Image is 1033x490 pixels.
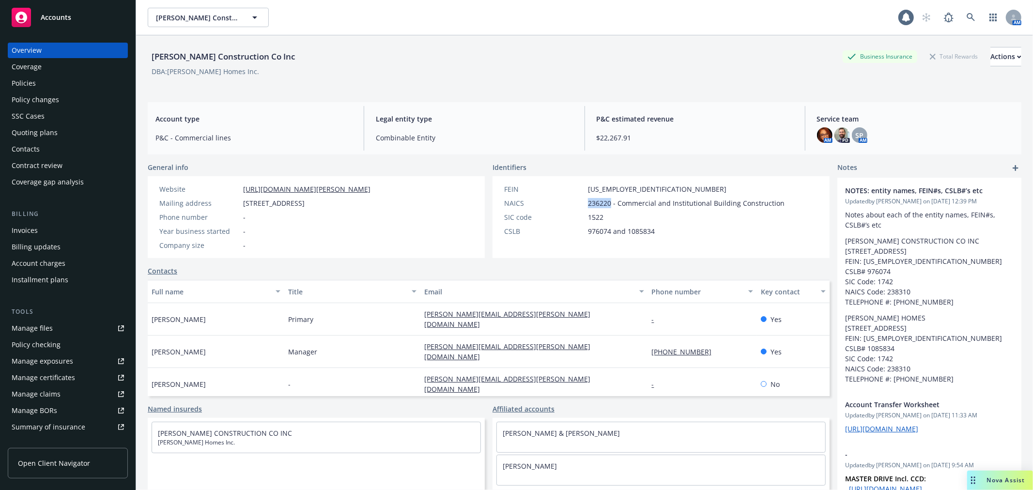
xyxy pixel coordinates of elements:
div: Manage claims [12,386,61,402]
div: Policy changes [12,92,59,107]
span: Updated by [PERSON_NAME] on [DATE] 11:33 AM [845,411,1014,420]
span: - [288,379,291,389]
div: Company size [159,240,239,250]
button: Title [284,280,421,303]
a: Coverage [8,59,128,75]
a: [PHONE_NUMBER] [652,347,720,356]
button: [PERSON_NAME] Construction Co Inc [148,8,269,27]
a: Report a Bug [939,8,958,27]
div: Year business started [159,226,239,236]
span: 236220 - Commercial and Institutional Building Construction [588,198,785,208]
span: NOTES: entity names, FEIN#s, CSLB#’s etc [845,185,988,196]
a: SSC Cases [8,108,128,124]
div: NAICS [504,198,584,208]
span: Yes [771,314,782,324]
div: Policy checking [12,337,61,352]
span: No [771,379,780,389]
a: Contacts [148,266,177,276]
span: 976074 and 1085834 [588,226,655,236]
span: P&C - Commercial lines [155,133,352,143]
a: Named insureds [148,404,202,414]
a: Invoices [8,223,128,238]
div: SIC code [504,212,584,222]
div: Phone number [159,212,239,222]
div: Full name [152,287,270,297]
a: - [652,380,662,389]
span: Service team [817,114,1014,124]
div: CSLB [504,226,584,236]
div: Website [159,184,239,194]
span: [STREET_ADDRESS] [243,198,305,208]
span: Legal entity type [376,114,572,124]
div: Invoices [12,223,38,238]
div: Manage certificates [12,370,75,385]
span: Updated by [PERSON_NAME] on [DATE] 9:54 AM [845,461,1014,470]
div: FEIN [504,184,584,194]
div: Contract review [12,158,62,173]
span: Accounts [41,14,71,21]
div: SSC Cases [12,108,45,124]
span: $22,267.91 [597,133,793,143]
span: - [845,449,988,459]
div: Policies [12,76,36,91]
a: Affiliated accounts [493,404,555,414]
div: Quoting plans [12,125,58,140]
a: [PERSON_NAME] & [PERSON_NAME] [503,429,620,438]
button: Full name [148,280,284,303]
button: Key contact [757,280,830,303]
span: - [243,212,246,222]
a: Contacts [8,141,128,157]
a: Policies [8,76,128,91]
a: Accounts [8,4,128,31]
button: Actions [990,47,1021,66]
a: Summary of insurance [8,419,128,435]
div: NOTES: entity names, FEIN#s, CSLB#’s etcUpdatedby [PERSON_NAME] on [DATE] 12:39 PMNotes about eac... [837,178,1021,392]
p: Notes about each of the entity names, FEIN#s, CSLB#’s etc [845,210,1014,230]
span: Account Transfer Worksheet [845,399,988,410]
a: add [1010,162,1021,174]
span: [PERSON_NAME] Homes Inc. [158,438,475,447]
span: 1522 [588,212,603,222]
img: photo [834,127,850,143]
a: [PERSON_NAME][EMAIL_ADDRESS][PERSON_NAME][DOMAIN_NAME] [424,374,590,394]
a: Manage exposures [8,353,128,369]
span: Manager [288,347,317,357]
span: Identifiers [493,162,526,172]
span: Open Client Navigator [18,458,90,468]
a: Installment plans [8,272,128,288]
a: Quoting plans [8,125,128,140]
div: Tools [8,307,128,317]
span: SP [855,130,863,140]
div: Total Rewards [925,50,983,62]
div: Email [424,287,633,297]
a: Contract review [8,158,128,173]
div: Manage files [12,321,53,336]
span: [US_EMPLOYER_IDENTIFICATION_NUMBER] [588,184,726,194]
div: Coverage gap analysis [12,174,84,190]
a: - [652,315,662,324]
span: Yes [771,347,782,357]
a: Manage certificates [8,370,128,385]
div: Overview [12,43,42,58]
a: Manage BORs [8,403,128,418]
a: [URL][DOMAIN_NAME][PERSON_NAME] [243,184,370,194]
a: [URL][DOMAIN_NAME] [845,424,918,433]
button: Phone number [648,280,757,303]
span: Combinable Entity [376,133,572,143]
div: DBA: [PERSON_NAME] Homes Inc. [152,66,259,77]
a: [PERSON_NAME][EMAIL_ADDRESS][PERSON_NAME][DOMAIN_NAME] [424,309,590,329]
div: Contacts [12,141,40,157]
div: Title [288,287,406,297]
a: Start snowing [917,8,936,27]
div: Phone number [652,287,742,297]
a: Account charges [8,256,128,271]
a: Switch app [984,8,1003,27]
div: Summary of insurance [12,419,85,435]
a: Billing updates [8,239,128,255]
a: Search [961,8,981,27]
div: Coverage [12,59,42,75]
a: [PERSON_NAME][EMAIL_ADDRESS][PERSON_NAME][DOMAIN_NAME] [424,342,590,361]
span: [PERSON_NAME] Construction Co Inc [156,13,240,23]
p: [PERSON_NAME] HOMES [STREET_ADDRESS] FEIN: [US_EMPLOYER_IDENTIFICATION_NUMBER] CSLB# 1085834 SIC ... [845,313,1014,384]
